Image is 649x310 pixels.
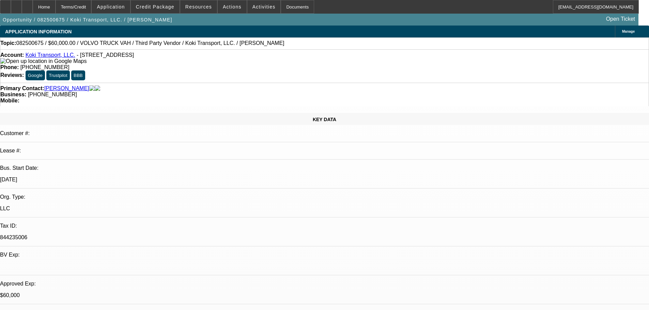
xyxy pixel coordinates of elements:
a: View Google Maps [0,58,87,64]
button: Google [26,70,45,80]
span: Actions [223,4,242,10]
button: Application [92,0,130,13]
a: Koki Transport, LLC. [26,52,75,58]
img: Open up location in Google Maps [0,58,87,64]
a: [PERSON_NAME] [44,85,89,92]
span: APPLICATION INFORMATION [5,29,72,34]
strong: Account: [0,52,24,58]
span: - [STREET_ADDRESS] [77,52,134,58]
button: Activities [247,0,281,13]
span: [PHONE_NUMBER] [28,92,77,97]
img: facebook-icon.png [89,85,95,92]
strong: Primary Contact: [0,85,44,92]
button: Actions [218,0,247,13]
button: Credit Package [131,0,180,13]
a: Open Ticket [603,13,638,25]
strong: Mobile: [0,98,19,103]
strong: Topic: [0,40,16,46]
strong: Business: [0,92,26,97]
strong: Phone: [0,64,19,70]
span: [PHONE_NUMBER] [20,64,69,70]
span: Credit Package [136,4,174,10]
span: Manage [622,30,635,33]
span: Resources [185,4,212,10]
button: Resources [180,0,217,13]
span: Opportunity / 082500675 / Koki Transport, LLC. / [PERSON_NAME] [3,17,172,22]
span: 082500675 / $60,000.00 / VOLVO TRUCK VAH / Third Party Vendor / Koki Transport, LLC. / [PERSON_NAME] [16,40,284,46]
img: linkedin-icon.png [95,85,100,92]
span: KEY DATA [313,117,336,122]
button: BBB [71,70,85,80]
span: Activities [252,4,276,10]
strong: Reviews: [0,72,24,78]
button: Trustpilot [46,70,69,80]
span: Application [97,4,125,10]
